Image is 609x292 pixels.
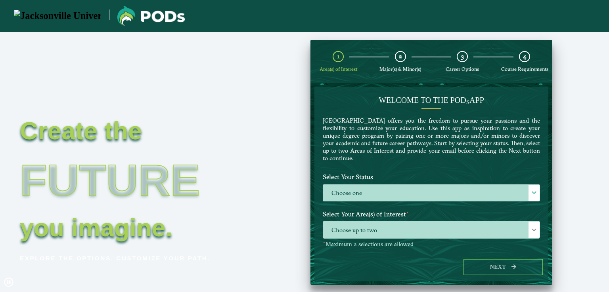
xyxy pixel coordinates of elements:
h1: Future [20,144,254,216]
p: Explore the options. Customize your path. [20,252,254,264]
span: Course Requirements [501,66,548,72]
span: 4 [523,53,526,60]
span: Choose up to two [323,222,540,239]
sup: ⋆ [323,239,326,245]
button: Next [463,259,543,275]
span: 1 [337,53,340,60]
span: Major(s) & Minor(s) [379,66,421,72]
p: [GEOGRAPHIC_DATA] offers you the freedom to pursue your passions and the flexibility to customize... [323,117,540,162]
p: Maximum 2 selections are allowed [323,241,540,248]
span: Career Options [446,66,479,72]
sup: ⋆ [406,209,409,215]
label: Choose one [323,185,540,202]
img: Jacksonville University logo [14,10,101,22]
h4: Welcome to the POD app [323,95,540,105]
h2: you imagine. [20,216,254,239]
img: Jacksonville University logo [117,6,185,26]
span: 3 [461,53,464,60]
span: Area(s) of Interest [320,66,357,72]
sub: s [466,99,469,105]
h2: Create the [20,119,254,142]
label: Select Your Area(s) of Interest [317,207,546,222]
label: Enter your email below to receive a summary of the POD that you create. [317,253,546,268]
label: Select Your Status [317,170,546,184]
span: 2 [399,53,402,60]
